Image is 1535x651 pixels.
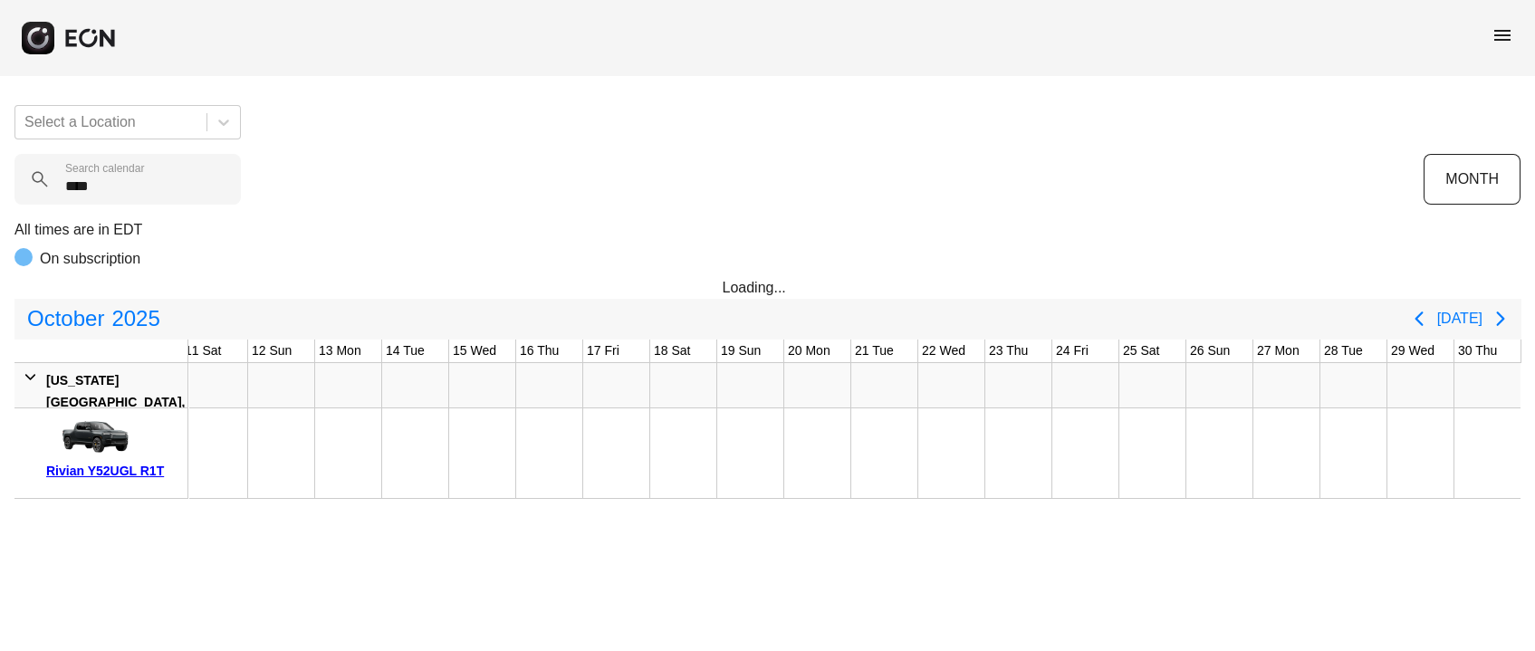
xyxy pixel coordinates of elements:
div: 29 Wed [1387,340,1438,362]
button: MONTH [1424,154,1521,205]
div: 16 Thu [516,340,562,362]
div: 20 Mon [784,340,834,362]
div: 13 Mon [315,340,365,362]
div: 27 Mon [1253,340,1303,362]
div: 28 Tue [1320,340,1367,362]
div: 26 Sun [1186,340,1233,362]
div: 19 Sun [717,340,764,362]
div: Rivian Y52UGL R1T [46,460,181,482]
p: On subscription [40,248,140,270]
button: Next page [1482,301,1519,337]
div: Loading... [723,277,813,299]
div: 15 Wed [449,340,500,362]
span: menu [1492,24,1513,46]
button: October2025 [16,301,171,337]
div: 25 Sat [1119,340,1163,362]
div: 21 Tue [851,340,897,362]
div: 22 Wed [918,340,969,362]
div: 24 Fri [1052,340,1092,362]
button: [DATE] [1437,302,1482,335]
span: October [24,301,108,337]
div: 14 Tue [382,340,428,362]
div: 18 Sat [650,340,694,362]
div: 23 Thu [985,340,1031,362]
span: 2025 [108,301,163,337]
div: 11 Sat [181,340,225,362]
div: 17 Fri [583,340,623,362]
button: Previous page [1401,301,1437,337]
div: [US_STATE][GEOGRAPHIC_DATA], [GEOGRAPHIC_DATA] [46,369,185,435]
div: 12 Sun [248,340,295,362]
div: 30 Thu [1454,340,1501,362]
p: All times are in EDT [14,219,1521,241]
label: Search calendar [65,161,144,176]
img: car [46,415,137,460]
